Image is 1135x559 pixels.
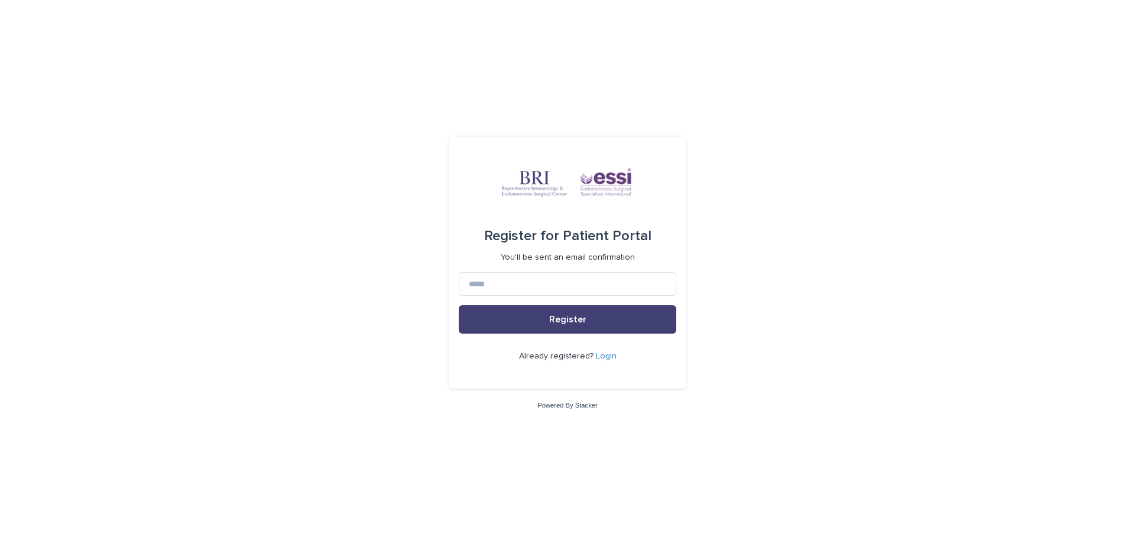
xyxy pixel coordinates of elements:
[549,315,586,324] span: Register
[596,352,617,360] a: Login
[484,219,651,253] div: Patient Portal
[501,253,635,263] p: You'll be sent an email confirmation
[537,402,597,409] a: Powered By Stacker
[519,352,596,360] span: Already registered?
[459,305,676,334] button: Register
[497,165,638,201] img: sTqveMuKQLi8Rtyb97AT
[484,229,559,243] span: Register for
